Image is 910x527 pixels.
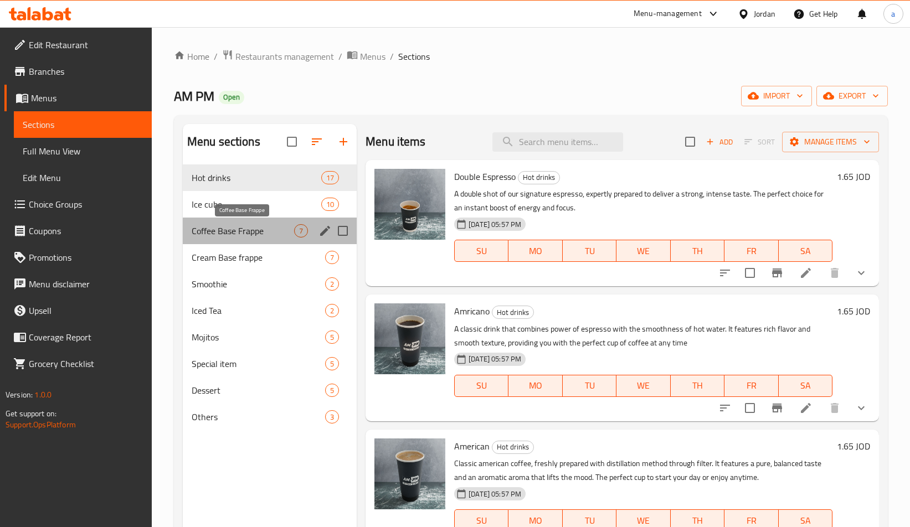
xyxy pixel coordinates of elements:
[14,111,152,138] a: Sections
[326,385,338,396] span: 5
[821,395,848,421] button: delete
[492,441,534,454] div: Hot drinks
[464,489,526,499] span: [DATE] 05:57 PM
[702,133,737,151] button: Add
[563,375,616,397] button: TU
[4,271,152,297] a: Menu disclaimer
[616,375,670,397] button: WE
[23,118,143,131] span: Sections
[330,128,357,155] button: Add section
[192,330,325,344] div: Mojitos
[295,226,307,236] span: 7
[183,218,357,244] div: Coffee Base Frappe7edit
[29,330,143,344] span: Coverage Report
[518,171,560,184] div: Hot drinks
[513,378,558,394] span: MO
[222,49,334,64] a: Restaurants management
[738,261,762,285] span: Select to update
[737,133,782,151] span: Select section first
[675,243,720,259] span: TH
[513,243,558,259] span: MO
[855,401,868,415] svg: Show Choices
[454,168,516,185] span: Double Espresso
[321,171,339,184] div: items
[192,357,325,370] span: Special item
[325,304,339,317] div: items
[325,384,339,397] div: items
[374,169,445,240] img: Double Espresso
[325,277,339,291] div: items
[816,86,888,106] button: export
[326,306,338,316] span: 2
[183,160,357,435] nav: Menu sections
[729,378,774,394] span: FR
[6,417,76,432] a: Support.OpsPlatform
[29,251,143,264] span: Promotions
[791,135,870,149] span: Manage items
[29,277,143,291] span: Menu disclaimer
[454,187,832,215] p: A double shot of our signature espresso, expertly prepared to deliver a strong, intense taste. Th...
[325,251,339,264] div: items
[326,412,338,422] span: 3
[183,271,357,297] div: Smoothie2
[4,218,152,244] a: Coupons
[183,191,357,218] div: Ice cube10
[326,252,338,263] span: 7
[183,297,357,324] div: Iced Tea2
[799,266,813,280] a: Edit menu item
[326,279,338,290] span: 2
[782,132,879,152] button: Manage items
[183,244,357,271] div: Cream Base frappe7
[325,330,339,344] div: items
[347,49,385,64] a: Menus
[454,240,508,262] button: SU
[848,395,875,421] button: show more
[294,224,308,237] div: items
[702,133,737,151] span: Add item
[183,164,357,191] div: Hot drinks17
[31,91,143,105] span: Menus
[325,410,339,423] div: items
[192,251,325,264] div: Cream Base frappe
[567,243,612,259] span: TU
[891,8,895,20] span: a
[671,240,724,262] button: TH
[783,243,828,259] span: SA
[454,457,832,484] p: Classic american coffee, freshly prepared with distillation method through filter. It features a ...
[29,357,143,370] span: Grocery Checklist
[326,359,338,369] span: 5
[754,8,775,20] div: Jordan
[192,171,321,184] span: Hot drinks
[192,304,325,317] div: Iced Tea
[219,92,244,102] span: Open
[374,438,445,509] img: American
[741,86,812,106] button: import
[459,378,504,394] span: SU
[464,219,526,230] span: [DATE] 05:57 PM
[6,387,33,402] span: Version:
[398,50,430,63] span: Sections
[321,198,339,211] div: items
[192,198,321,211] span: Ice cube
[360,50,385,63] span: Menus
[616,240,670,262] button: WE
[567,378,612,394] span: TU
[779,240,832,262] button: SA
[729,243,774,259] span: FR
[634,7,702,20] div: Menu-management
[621,378,666,394] span: WE
[848,260,875,286] button: show more
[492,306,534,319] div: Hot drinks
[837,438,870,454] h6: 1.65 JOD
[4,85,152,111] a: Menus
[712,260,738,286] button: sort-choices
[338,50,342,63] li: /
[29,304,143,317] span: Upsell
[374,303,445,374] img: Amricano
[464,354,526,364] span: [DATE] 05:57 PM
[454,438,490,454] span: American
[192,224,294,237] span: Coffee Base Frappe
[738,396,762,420] span: Select to update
